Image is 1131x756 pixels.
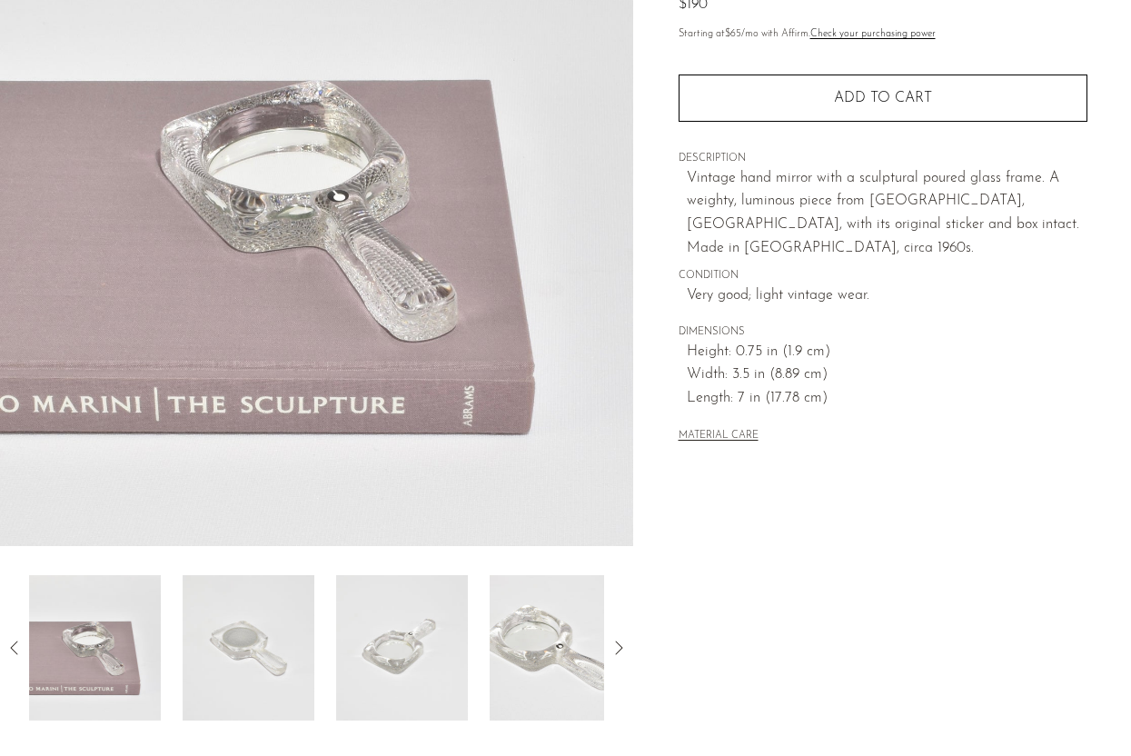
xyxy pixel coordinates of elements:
[687,284,1087,308] span: Very good; light vintage wear.
[687,341,1087,364] span: Height: 0.75 in (1.9 cm)
[490,575,621,721] img: Glass Hand Mirror
[679,430,759,443] button: MATERIAL CARE
[810,29,936,39] a: Check your purchasing power - Learn more about Affirm Financing (opens in modal)
[336,575,468,721] img: Glass Hand Mirror
[679,268,1087,284] span: CONDITION
[183,575,314,721] img: Glass Hand Mirror
[687,363,1087,387] span: Width: 3.5 in (8.89 cm)
[687,387,1087,411] span: Length: 7 in (17.78 cm)
[725,29,741,39] span: $65
[29,575,161,721] img: Glass Hand Mirror
[679,151,1087,167] span: DESCRIPTION
[679,26,1087,43] p: Starting at /mo with Affirm.
[679,324,1087,341] span: DIMENSIONS
[679,75,1087,122] button: Add to cart
[687,167,1087,260] p: Vintage hand mirror with a sculptural poured glass frame. A weighty, luminous piece from [GEOGRAP...
[834,91,932,105] span: Add to cart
